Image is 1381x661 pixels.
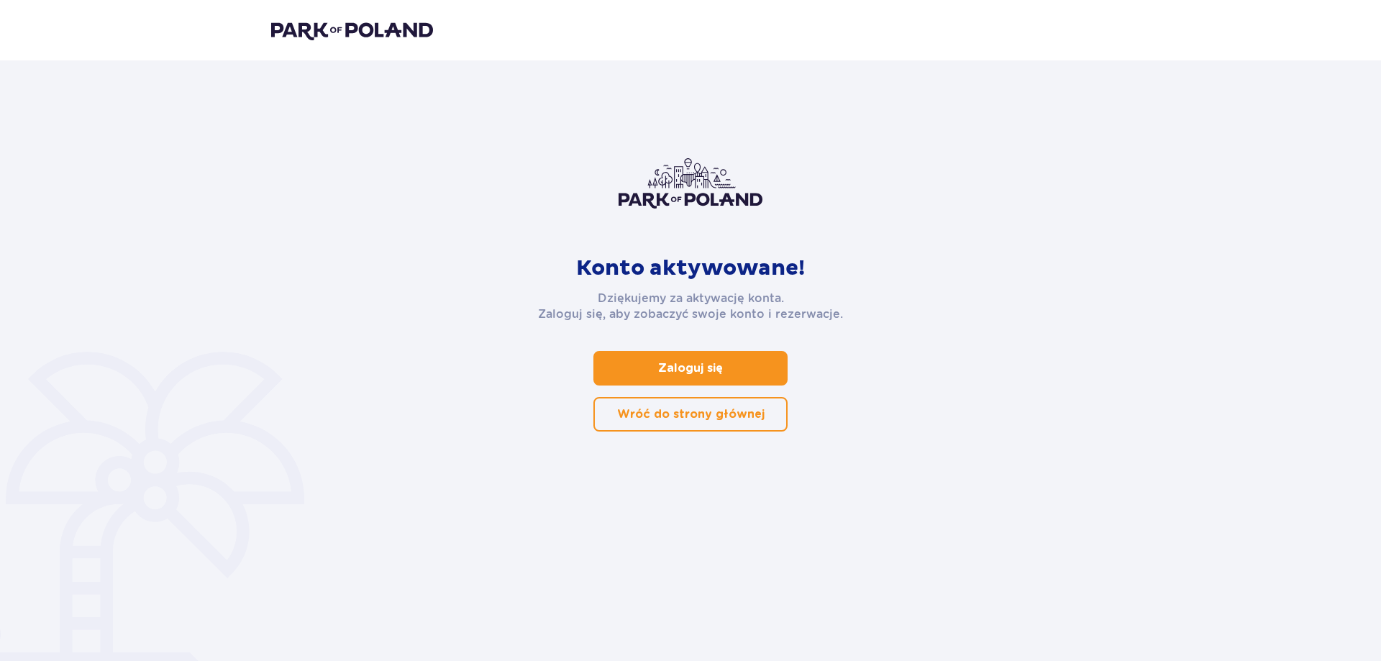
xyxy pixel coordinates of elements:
[271,20,433,40] img: Park of Poland logo
[593,351,788,386] a: Zaloguj się
[658,360,723,376] p: Zaloguj się
[598,291,784,306] p: Dziękujemy za aktywację konta.
[576,255,805,282] p: Konto aktywowane!
[538,306,843,322] p: Zaloguj się, aby zobaczyć swoje konto i rezerwacje.
[593,397,788,432] a: Wróć do strony głównej
[617,406,765,422] p: Wróć do strony głównej
[619,158,762,209] img: Park of Poland logo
